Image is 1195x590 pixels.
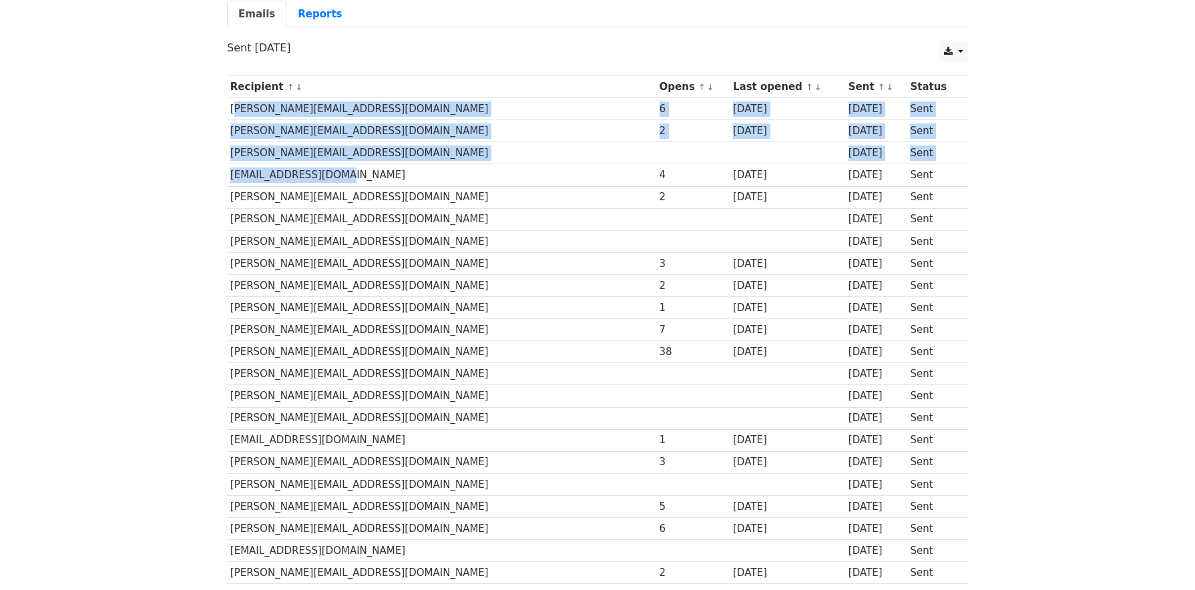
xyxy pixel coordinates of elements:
td: [PERSON_NAME][EMAIL_ADDRESS][DOMAIN_NAME] [227,319,656,341]
td: Sent [907,473,961,495]
td: [PERSON_NAME][EMAIL_ADDRESS][DOMAIN_NAME] [227,363,656,385]
div: [DATE] [733,322,842,338]
div: [DATE] [733,432,842,448]
div: 4 [660,168,727,183]
td: Sent [907,407,961,429]
iframe: Chat Widget [1128,526,1195,590]
div: [DATE] [849,123,904,139]
div: [DATE] [733,278,842,294]
td: [PERSON_NAME][EMAIL_ADDRESS][DOMAIN_NAME] [227,407,656,429]
div: 3 [660,455,727,470]
a: ↑ [287,82,294,92]
td: [PERSON_NAME][EMAIL_ADDRESS][DOMAIN_NAME] [227,451,656,473]
td: [PERSON_NAME][EMAIL_ADDRESS][DOMAIN_NAME] [227,517,656,539]
td: Sent [907,451,961,473]
div: 2 [660,278,727,294]
td: Sent [907,562,961,584]
td: [PERSON_NAME][EMAIL_ADDRESS][DOMAIN_NAME] [227,274,656,296]
a: Reports [286,1,353,28]
td: Sent [907,120,961,142]
div: 1 [660,300,727,316]
td: Sent [907,230,961,252]
div: [DATE] [733,123,842,139]
th: Sent [845,76,907,98]
td: [PERSON_NAME][EMAIL_ADDRESS][DOMAIN_NAME] [227,230,656,252]
div: [DATE] [849,455,904,470]
td: [PERSON_NAME][EMAIL_ADDRESS][DOMAIN_NAME] [227,142,656,164]
td: Sent [907,341,961,363]
a: ↓ [707,82,714,92]
div: [DATE] [733,344,842,360]
div: [DATE] [849,388,904,404]
div: [DATE] [849,145,904,161]
a: ↓ [295,82,302,92]
div: [DATE] [849,432,904,448]
td: Sent [907,186,961,208]
div: [DATE] [733,300,842,316]
div: [DATE] [733,168,842,183]
td: Sent [907,252,961,274]
div: [DATE] [849,565,904,581]
div: [DATE] [849,499,904,515]
div: [DATE] [733,455,842,470]
td: [PERSON_NAME][EMAIL_ADDRESS][DOMAIN_NAME] [227,186,656,208]
div: [DATE] [849,521,904,537]
td: [PERSON_NAME][EMAIL_ADDRESS][DOMAIN_NAME] [227,208,656,230]
td: Sent [907,274,961,296]
th: Last opened [730,76,845,98]
div: 38 [660,344,727,360]
td: [PERSON_NAME][EMAIL_ADDRESS][DOMAIN_NAME] [227,562,656,584]
td: [EMAIL_ADDRESS][DOMAIN_NAME] [227,540,656,562]
th: Recipient [227,76,656,98]
div: [DATE] [849,256,904,272]
td: [PERSON_NAME][EMAIL_ADDRESS][DOMAIN_NAME] [227,385,656,407]
div: [DATE] [849,410,904,426]
div: [DATE] [849,168,904,183]
a: ↓ [814,82,822,92]
td: [PERSON_NAME][EMAIL_ADDRESS][DOMAIN_NAME] [227,98,656,120]
td: [EMAIL_ADDRESS][DOMAIN_NAME] [227,164,656,186]
td: Sent [907,540,961,562]
div: [DATE] [849,344,904,360]
td: [PERSON_NAME][EMAIL_ADDRESS][DOMAIN_NAME] [227,252,656,274]
a: ↓ [887,82,894,92]
div: 2 [660,123,727,139]
div: 6 [660,101,727,117]
div: [DATE] [849,190,904,205]
p: Sent [DATE] [227,41,968,55]
div: [DATE] [849,101,904,117]
th: Status [907,76,961,98]
td: Sent [907,495,961,517]
div: [DATE] [849,234,904,250]
a: Emails [227,1,286,28]
div: 3 [660,256,727,272]
div: [DATE] [733,565,842,581]
a: ↑ [806,82,813,92]
div: [DATE] [849,300,904,316]
td: Sent [907,98,961,120]
td: [PERSON_NAME][EMAIL_ADDRESS][DOMAIN_NAME] [227,341,656,363]
div: 2 [660,565,727,581]
td: Sent [907,208,961,230]
div: 2 [660,190,727,205]
div: [DATE] [849,278,904,294]
a: ↑ [698,82,706,92]
div: 6 [660,521,727,537]
div: [DATE] [733,499,842,515]
div: [DATE] [733,256,842,272]
td: Sent [907,142,961,164]
div: [DATE] [849,212,904,227]
div: [DATE] [849,543,904,559]
div: 5 [660,499,727,515]
td: Sent [907,363,961,385]
th: Opens [656,76,730,98]
a: ↑ [878,82,885,92]
td: [EMAIL_ADDRESS][DOMAIN_NAME] [227,429,656,451]
td: Sent [907,385,961,407]
div: 7 [660,322,727,338]
td: Sent [907,297,961,319]
td: Sent [907,429,961,451]
div: [DATE] [849,322,904,338]
td: [PERSON_NAME][EMAIL_ADDRESS][DOMAIN_NAME] [227,495,656,517]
